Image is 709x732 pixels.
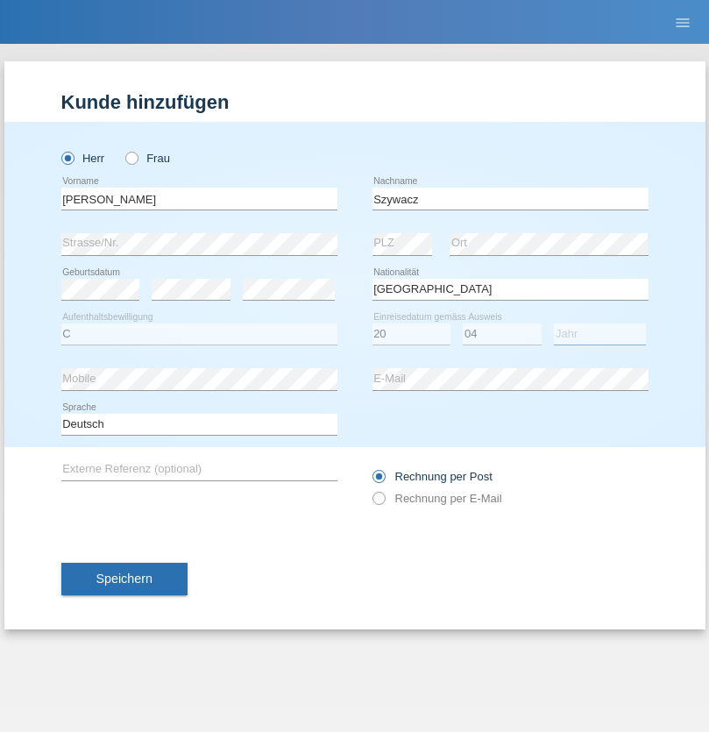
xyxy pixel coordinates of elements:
[96,572,152,586] span: Speichern
[372,492,384,514] input: Rechnung per E-Mail
[61,563,188,596] button: Speichern
[61,91,649,113] h1: Kunde hinzufügen
[665,17,700,27] a: menu
[372,492,502,505] label: Rechnung per E-Mail
[125,152,170,165] label: Frau
[372,470,493,483] label: Rechnung per Post
[61,152,73,163] input: Herr
[61,152,105,165] label: Herr
[372,470,384,492] input: Rechnung per Post
[125,152,137,163] input: Frau
[674,14,691,32] i: menu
